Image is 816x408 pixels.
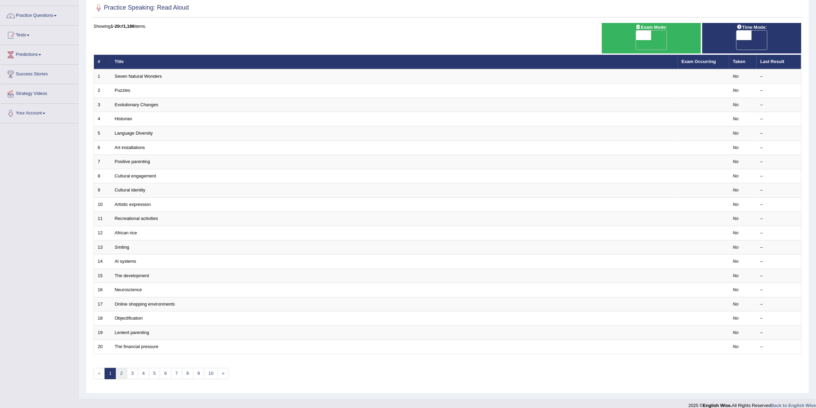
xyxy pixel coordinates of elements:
strong: English Wise. [703,403,732,408]
em: No [733,159,739,164]
a: Art installations [115,145,145,150]
b: 1-20 [111,24,120,29]
a: Cultural identity [115,187,146,193]
a: 6 [160,368,171,379]
td: 8 [94,169,111,183]
a: Artistic expression [115,202,151,207]
em: No [733,187,739,193]
th: Title [111,55,678,69]
td: 3 [94,98,111,112]
div: – [760,273,797,279]
em: No [733,102,739,107]
a: 9 [193,368,204,379]
a: 8 [182,368,193,379]
a: Recreational activities [115,216,158,221]
a: Success Stories [0,65,78,82]
td: 1 [94,69,111,84]
em: No [733,230,739,235]
a: Seven Natural Wonders [115,74,162,79]
div: – [760,258,797,265]
div: – [760,145,797,151]
td: 19 [94,325,111,340]
a: Al systems [115,259,136,264]
a: Positive parenting [115,159,150,164]
a: Cultural engagement [115,173,156,178]
a: Back to English Wise [771,403,816,408]
div: – [760,173,797,180]
div: – [760,244,797,251]
a: 1 [105,368,116,379]
a: 3 [127,368,138,379]
em: No [733,202,739,207]
td: 12 [94,226,111,240]
a: 5 [149,368,160,379]
a: Your Account [0,104,78,121]
a: » [218,368,229,379]
td: 14 [94,255,111,269]
a: 7 [171,368,182,379]
em: No [733,273,739,278]
em: No [733,116,739,121]
div: Showing of items. [94,23,801,29]
em: No [733,131,739,136]
div: Show exams occurring in exams [602,23,701,53]
td: 11 [94,212,111,226]
em: No [733,173,739,178]
span: Exam Mode: [633,24,670,31]
a: Objectification [115,316,143,321]
a: Puzzles [115,88,131,93]
div: – [760,215,797,222]
td: 18 [94,311,111,326]
div: – [760,315,797,322]
span: Time Mode: [734,24,770,31]
td: 16 [94,283,111,297]
div: – [760,102,797,108]
em: No [733,344,739,349]
td: 6 [94,140,111,155]
a: Practice Questions [0,6,78,23]
a: Evolutionary Changes [115,102,158,107]
a: 10 [204,368,218,379]
th: Last Result [757,55,801,69]
em: No [733,301,739,307]
td: 2 [94,84,111,98]
em: No [733,216,739,221]
em: No [733,145,739,150]
th: Taken [729,55,757,69]
div: – [760,73,797,80]
td: 13 [94,240,111,255]
td: 4 [94,112,111,126]
h2: Practice Speaking: Read Aloud [94,3,189,13]
em: No [733,259,739,264]
td: 5 [94,126,111,141]
th: # [94,55,111,69]
div: – [760,116,797,122]
em: No [733,74,739,79]
a: Neuroscience [115,287,142,292]
div: – [760,330,797,336]
td: 10 [94,197,111,212]
div: – [760,230,797,236]
div: – [760,344,797,350]
a: Online shopping environments [115,301,175,307]
a: Lenient parenting [115,330,149,335]
td: 9 [94,183,111,198]
div: – [760,187,797,194]
a: Tests [0,26,78,43]
div: – [760,287,797,293]
div: – [760,301,797,308]
td: 20 [94,340,111,354]
a: Predictions [0,45,78,62]
span: « [94,368,105,379]
a: Exam Occurring [682,59,716,64]
div: – [760,87,797,94]
a: The financial pressure [115,344,159,349]
td: 17 [94,297,111,311]
a: The development [115,273,149,278]
div: – [760,130,797,137]
a: 4 [138,368,149,379]
a: 2 [115,368,127,379]
a: African rice [115,230,137,235]
td: 7 [94,155,111,169]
